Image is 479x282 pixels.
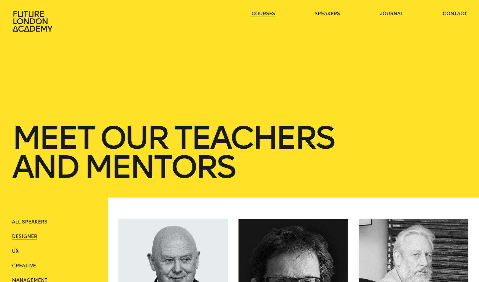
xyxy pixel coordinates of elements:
span: ALL SPEAKERS [12,219,47,225]
span: UX [12,248,19,254]
a: courses [251,11,275,17]
a: contact [443,11,467,17]
a: journal [380,11,403,17]
span: Designer [12,234,37,239]
h1: Meet Our teachers and mentors [12,123,467,182]
a: speakers [315,11,340,17]
span: Creative [12,263,36,269]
